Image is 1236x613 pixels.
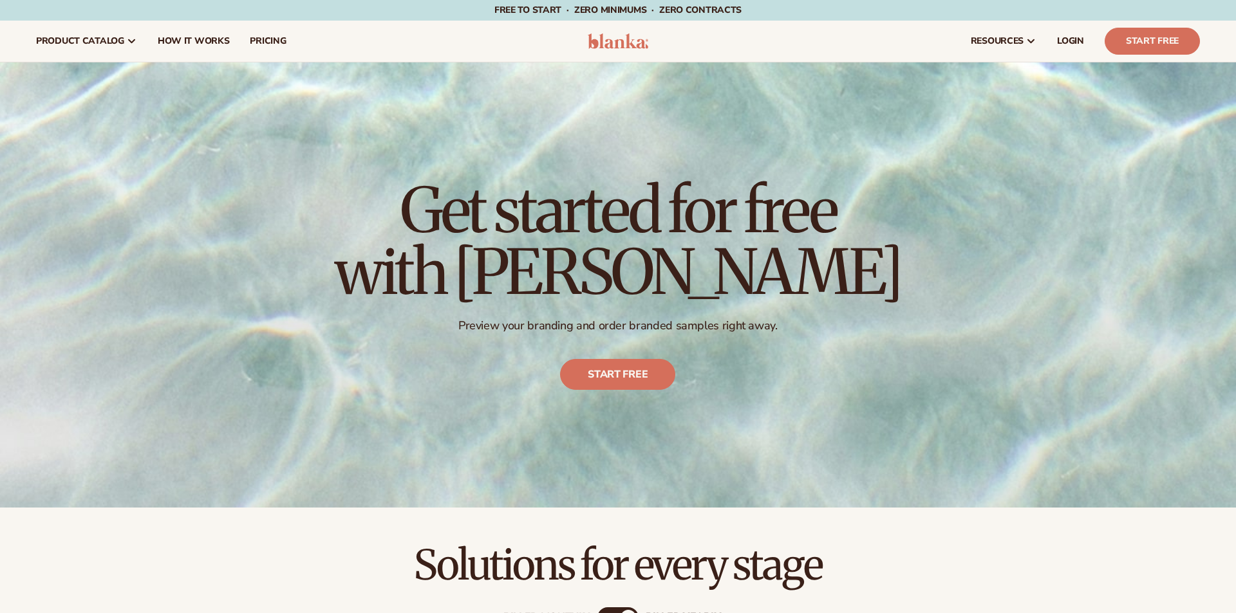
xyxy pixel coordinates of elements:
span: product catalog [36,36,124,46]
span: LOGIN [1057,36,1084,46]
a: pricing [239,21,296,62]
img: logo [588,33,649,49]
span: Free to start · ZERO minimums · ZERO contracts [494,4,742,16]
h1: Get started for free with [PERSON_NAME] [335,179,901,303]
p: Preview your branding and order branded samples right away. [335,318,901,333]
a: product catalog [26,21,147,62]
a: How It Works [147,21,240,62]
a: Start free [561,360,676,390]
a: LOGIN [1047,21,1094,62]
span: resources [971,36,1024,46]
span: pricing [250,36,286,46]
a: Start Free [1105,28,1200,55]
h2: Solutions for every stage [36,544,1200,587]
span: How It Works [158,36,230,46]
a: resources [960,21,1047,62]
